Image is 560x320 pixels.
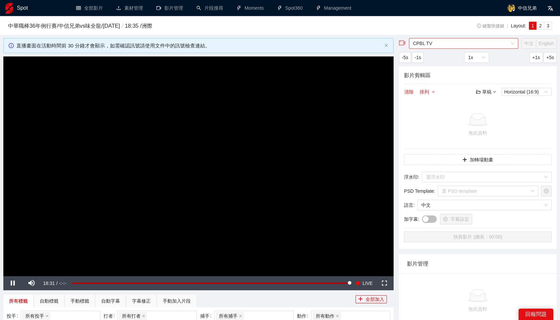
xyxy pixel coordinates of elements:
[421,200,548,210] span: 中文
[316,5,352,11] a: thunderboltManagement
[358,297,363,302] span: plus
[530,52,543,63] button: +1s
[43,281,55,286] span: 18:31
[404,201,415,209] span: 語言 :
[353,276,375,290] button: Seek to live, currently playing live
[404,215,419,223] span: 加字幕 :
[440,214,472,224] button: setting字幕設定
[468,52,485,62] span: 1x
[132,297,151,305] div: 字幕修正
[462,157,467,163] span: plus
[71,297,89,305] div: 手動標籤
[101,297,120,305] div: 自動字幕
[277,5,303,11] a: thunderboltSpot360
[8,22,442,30] h3: 中華職棒36年例行賽 / 中信兄弟 vs 味全龍 / [DATE] 18:35 / 洲際
[476,90,481,94] span: folder-open
[45,314,49,318] span: close
[196,5,223,11] a: search片段搜尋
[142,314,145,318] span: close
[544,52,557,63] button: +5s
[477,24,504,28] span: 鍵盤快捷鍵
[402,54,408,61] span: -5s
[399,40,406,46] span: video-camera
[3,56,394,276] div: Video Player
[539,41,554,46] span: English
[404,154,552,165] button: plus加轉場動畫
[122,312,141,320] span: 所有打者
[375,276,394,290] button: Fullscreen
[477,24,481,28] span: info-circle
[399,52,411,63] button: -5s
[409,305,546,313] div: 無此資料
[476,88,496,96] div: 草稿
[219,312,238,320] span: 所有捕手
[156,5,183,11] a: video-camera影片管理
[239,314,242,318] span: close
[120,23,125,29] span: /
[313,312,341,320] span: 所有動作
[504,88,549,96] span: Horizontal (16:9)
[412,52,424,63] button: -1s
[3,276,22,290] button: Pause
[40,297,58,305] div: 自動標籤
[407,254,549,273] div: 影片管理
[419,88,435,96] button: 排列down
[72,283,350,284] div: Progress Bar
[407,129,549,137] div: 無此資料
[519,309,553,320] div: 回報問題
[5,3,13,14] img: logo
[25,312,44,320] span: 所有投手
[507,23,508,28] span: |
[384,43,388,48] button: close
[539,23,542,28] span: 2
[9,43,14,48] span: info-circle
[404,88,414,96] button: 清除
[404,173,419,181] span: 浮水印 :
[493,90,496,94] span: down
[56,281,57,286] span: /
[116,5,143,11] a: upload素材管理
[511,23,526,28] span: Layout:
[546,54,554,61] span: +5s
[541,186,552,196] button: setting
[507,4,515,12] img: avatar
[237,5,264,11] a: thunderboltMoments
[404,71,552,79] h4: 影片剪輯區
[404,187,435,195] span: PSD Template :
[9,297,28,305] div: 所有標籤
[356,295,387,303] button: plus全部加入
[363,276,373,290] span: LIVE
[16,42,382,50] div: 直播畫面在活動時間前 30 分鐘才會顯示，如需確認訊號請使用文件中的訊號檢查連結。
[547,23,549,28] span: 3
[413,38,514,48] span: CPBL TV
[432,90,435,94] span: down
[163,297,191,305] div: 手動加入片段
[59,281,66,286] span: -:-:-
[384,43,388,47] span: close
[76,5,103,11] a: table全部影片
[415,54,421,61] span: -1s
[524,41,534,46] span: 中文
[22,276,41,290] button: Mute
[336,314,339,318] span: close
[532,54,540,61] span: +1s
[404,231,552,242] button: 快剪影片 (總長：00:00)
[532,23,534,28] span: 1
[316,312,334,320] span: 所有動作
